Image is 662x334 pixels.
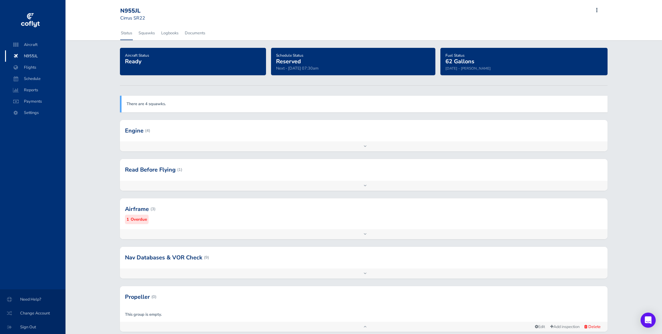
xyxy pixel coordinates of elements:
span: Settings [11,107,59,118]
span: Reserved [276,58,301,65]
span: Need Help? [8,294,58,305]
a: Status [120,26,133,40]
a: Squawks [138,26,156,40]
div: Open Intercom Messenger [641,313,656,328]
a: Logbooks [161,26,179,40]
a: Edit [532,323,547,331]
div: N955JL [120,8,166,14]
span: N955JL [11,50,59,62]
span: Schedule [11,73,59,84]
a: Documents [184,26,206,40]
span: Flights [11,62,59,73]
span: Change Account [8,308,58,319]
button: Delete [582,323,603,330]
span: Next - [DATE] 07:30am [276,65,319,71]
span: Delete [588,324,601,330]
span: Sign Out [8,321,58,333]
a: Add inspection [547,322,582,331]
small: Cirrus SR22 [120,15,145,21]
small: [DATE] - [PERSON_NAME] [445,66,491,71]
small: Overdue [131,216,147,223]
span: Schedule Status [276,53,303,58]
span: Payments [11,96,59,107]
span: Aircraft [11,39,59,50]
strong: This group is empty. [125,312,162,317]
span: Aircraft Status [125,53,149,58]
span: Ready [125,58,141,65]
a: Schedule StatusReserved [276,51,303,65]
img: coflyt logo [20,11,41,30]
span: Fuel Status [445,53,465,58]
span: Reports [11,84,59,96]
a: There are 4 squawks. [127,101,166,107]
span: 62 Gallons [445,58,474,65]
span: Edit [535,324,545,330]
